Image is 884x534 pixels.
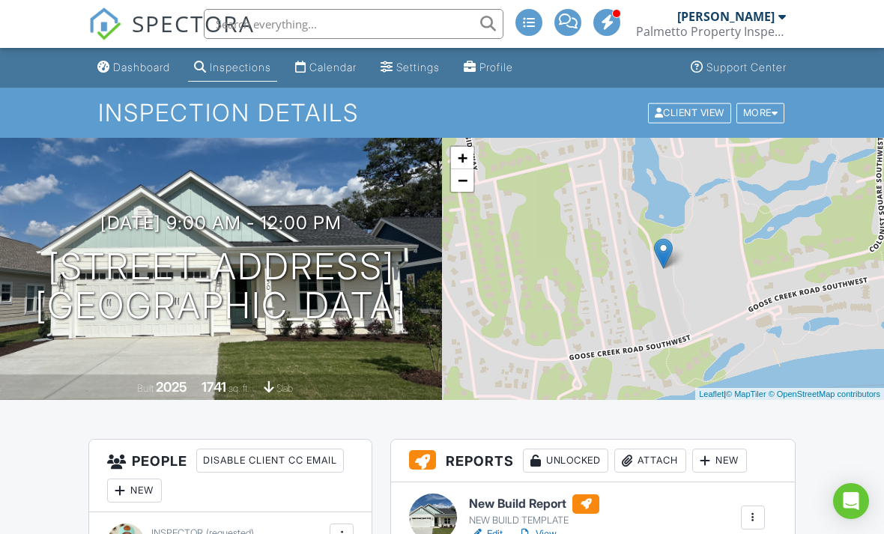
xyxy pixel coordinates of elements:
div: Attach [614,449,686,473]
span: Built [137,383,154,394]
a: New Build Report NEW BUILD TEMPLATE [469,494,599,527]
a: Dashboard [91,54,176,82]
span: SPECTORA [132,7,255,39]
a: © OpenStreetMap contributors [769,389,880,398]
div: Calendar [309,61,357,73]
div: 1741 [202,379,226,395]
h1: [STREET_ADDRESS] [GEOGRAPHIC_DATA] [35,247,407,327]
h1: Inspection Details [98,100,786,126]
div: NEW BUILD TEMPLATE [469,515,599,527]
span: slab [276,383,293,394]
div: | [695,388,884,401]
h3: Reports [391,440,795,482]
div: Support Center [706,61,787,73]
a: Zoom out [451,169,473,192]
div: Settings [396,61,440,73]
a: Support Center [685,54,793,82]
div: Client View [648,103,731,123]
h3: People [89,440,372,512]
a: Profile [458,54,519,82]
div: More [736,103,785,123]
a: Inspections [188,54,277,82]
span: sq. ft. [228,383,249,394]
div: Profile [479,61,513,73]
div: Dashboard [113,61,170,73]
div: 2025 [156,379,187,395]
div: New [692,449,747,473]
div: Unlocked [523,449,608,473]
a: Zoom in [451,147,473,169]
a: Calendar [289,54,363,82]
div: Disable Client CC Email [196,449,344,473]
div: New [107,479,162,503]
a: Settings [375,54,446,82]
div: [PERSON_NAME] [677,9,775,24]
a: Client View [647,106,735,118]
div: Inspections [210,61,271,73]
img: The Best Home Inspection Software - Spectora [88,7,121,40]
a: © MapTiler [726,389,766,398]
input: Search everything... [204,9,503,39]
a: Leaflet [699,389,724,398]
div: Open Intercom Messenger [833,483,869,519]
h6: New Build Report [469,494,599,514]
h3: [DATE] 9:00 am - 12:00 pm [100,213,342,233]
a: SPECTORA [88,20,255,52]
div: Palmetto Property Inspections [636,24,786,39]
